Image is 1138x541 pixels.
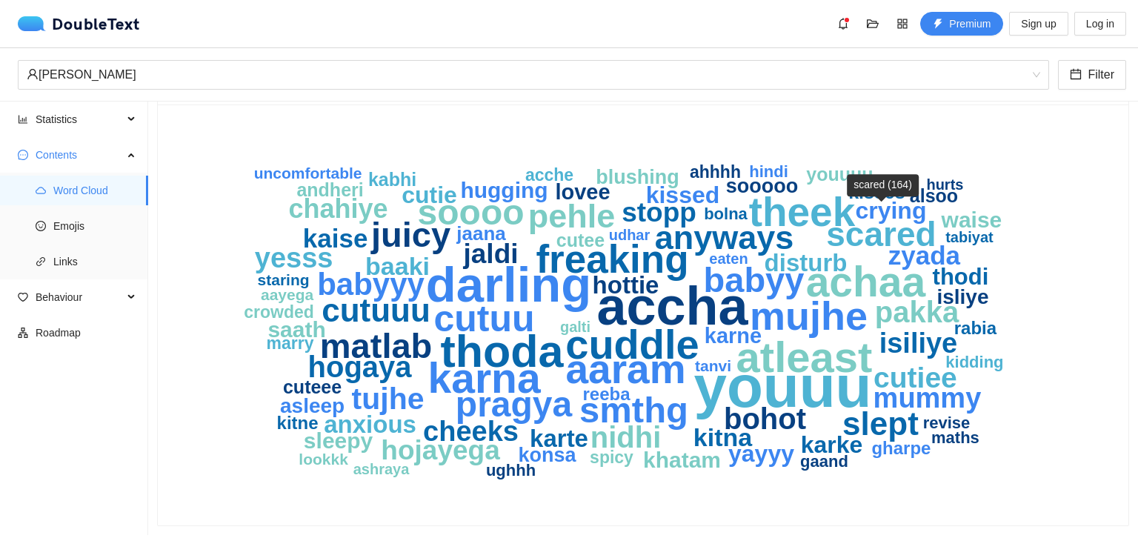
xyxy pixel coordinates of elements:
text: juicy [370,215,450,254]
span: apartment [18,328,28,338]
text: accha [597,276,749,336]
span: bell [832,18,854,30]
span: Hanif [27,61,1040,89]
text: hojayega [381,435,500,465]
text: thoda [441,326,565,376]
text: karna [428,354,542,402]
text: disturb [765,249,848,276]
div: [PERSON_NAME] [27,61,1027,89]
text: freaking [536,237,689,281]
text: theek [749,189,856,235]
text: hottie [593,271,659,299]
span: folder-open [862,18,884,30]
a: logoDoubleText [18,16,140,31]
text: anxious [324,411,416,438]
text: maths [931,428,979,447]
text: eaten [709,250,748,267]
span: Statistics [36,104,123,134]
text: kidding [945,353,1003,371]
text: yesss [255,242,333,273]
img: logo [18,16,52,31]
text: asleep [280,394,345,417]
text: staring [258,271,310,288]
text: gharpe [872,438,931,458]
text: blushing [596,166,679,188]
text: kitne [277,413,319,433]
span: cloud [36,185,46,196]
span: Log in [1086,16,1114,32]
text: youuu [694,354,872,419]
span: smile [36,221,46,231]
text: babyyy [317,267,425,302]
text: pehle [528,197,616,235]
text: cutuu [434,298,535,339]
text: ahhhh [690,162,741,182]
text: jaana [456,222,506,245]
text: cutuuu [322,292,430,328]
text: aaram [566,346,686,392]
text: mujhe [750,293,868,338]
text: yayyy [728,440,794,467]
text: crying [856,197,927,224]
text: spicy [590,448,633,467]
text: slept [842,405,919,442]
text: isiliye [879,328,958,359]
text: soooo [418,193,525,232]
text: anyways [655,219,794,256]
text: crowded [244,302,314,322]
text: saath [267,317,325,342]
span: user [27,68,39,80]
text: karke [801,431,863,458]
span: bar-chart [18,114,28,125]
span: calendar [1070,68,1082,82]
text: udhar [609,227,650,243]
text: sleepy [304,428,373,453]
text: jaldi [463,239,519,269]
span: Sign up [1021,16,1056,32]
span: appstore [891,18,914,30]
text: kitna [693,423,753,451]
text: acche [525,165,573,185]
text: nidhi [590,421,662,454]
text: chahiye [289,193,388,224]
text: konsa [519,444,577,466]
button: thunderboltPremium [920,12,1003,36]
text: lovee [556,180,610,204]
text: khatam [643,448,721,472]
text: aayega [261,286,314,303]
span: Filter [1088,65,1114,84]
span: thunderbolt [933,19,943,30]
text: scared [826,215,936,253]
text: isliye [937,285,989,308]
text: uncomfortable [254,165,362,182]
text: ashraya [353,461,410,477]
text: darling [426,256,591,312]
text: karte [530,425,588,452]
text: thodi [933,264,989,290]
span: heart [18,292,28,302]
text: waise [941,208,1002,232]
span: link [36,256,46,267]
text: tanvi [695,357,731,374]
text: lookkk [299,451,348,468]
text: rabia [954,318,997,338]
text: matlab [320,326,433,365]
text: youuuu [806,164,873,185]
text: alsoo [910,185,958,206]
text: baaki [365,252,430,280]
text: hindi [749,162,788,181]
text: cuddle [565,321,699,368]
text: cutee [556,230,605,250]
text: cheeks [423,416,519,447]
text: kabhi [368,169,416,190]
text: marry [267,333,314,353]
text: smthg [579,390,688,430]
text: pakka [875,296,959,328]
text: tabiyat [945,229,994,245]
span: message [18,150,28,160]
text: stopp [622,197,696,228]
text: sooooo [726,175,798,197]
span: Roadmap [36,318,136,348]
text: galti [560,319,590,335]
text: hogaya [308,351,413,383]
